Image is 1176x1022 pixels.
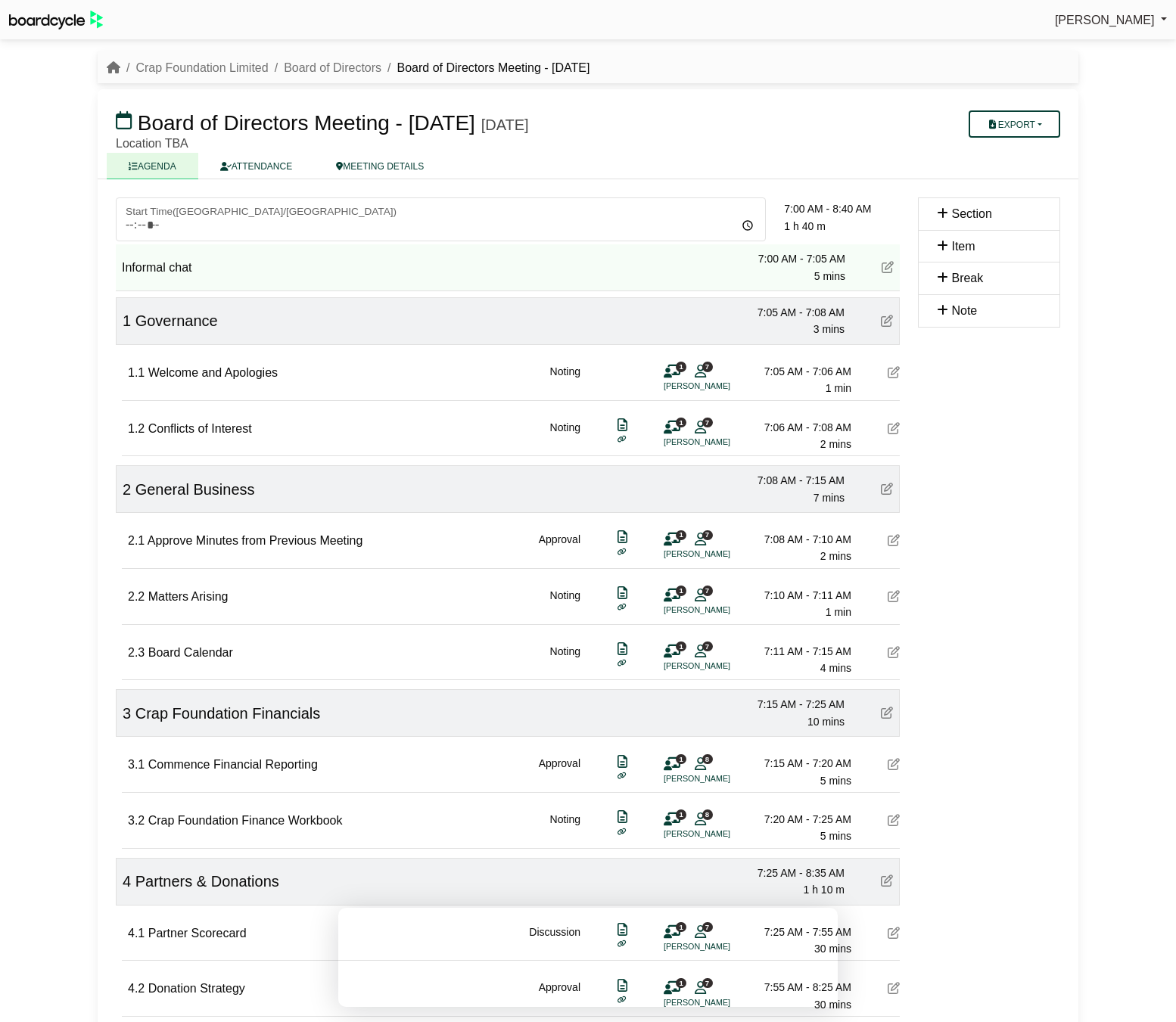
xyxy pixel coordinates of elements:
span: Partner Scorecard [148,927,247,940]
a: [PERSON_NAME] [1055,11,1167,30]
span: Commence Financial Reporting [148,758,318,771]
span: 7 [702,418,713,427]
span: 1 [676,586,686,595]
span: 1.1 [128,366,145,379]
span: 5 mins [820,775,851,787]
span: 8 [702,754,713,764]
span: 4.1 [128,927,145,940]
a: ATTENDANCE [198,153,314,179]
span: Partners & Donations [135,873,279,890]
button: Export [969,110,1060,138]
span: 1 [676,809,686,819]
div: 7:20 AM - 7:25 AM [745,811,851,828]
iframe: Intercom live chat [1125,971,1161,1007]
span: 3 mins [814,323,845,335]
div: Approval [539,755,580,789]
span: Crap Foundation Financials [135,705,321,722]
span: 4 mins [820,662,851,674]
li: [PERSON_NAME] [664,828,777,840]
div: 7:11 AM - 7:15 AM [745,643,851,660]
span: 2.2 [128,590,145,603]
img: BoardcycleBlackGreen-aaafeed430059cb809a45853b8cf6d952af9d84e6e89e1f1685b34bfd5cb7d64.svg [9,11,103,30]
span: 2 mins [820,438,851,450]
li: [PERSON_NAME] [664,604,777,617]
span: 3.2 [128,814,145,827]
div: 7:08 AM - 7:10 AM [745,531,851,548]
div: 7:25 AM - 8:35 AM [739,865,845,881]
span: 1 h 10 m [804,884,845,896]
span: General Business [135,481,255,498]
div: [DATE] [481,116,529,134]
a: Crap Foundation Limited [135,61,268,74]
nav: breadcrumb [107,58,590,78]
span: 8 [702,809,713,819]
span: 1 min [826,606,851,618]
span: Note [951,304,977,317]
span: Item [951,240,975,253]
span: Matters Arising [148,590,229,603]
span: 1 [676,362,686,371]
div: 7:05 AM - 7:06 AM [745,363,851,380]
span: 4 [123,873,131,890]
span: 30 mins [814,999,851,1011]
div: 7:00 AM - 8:40 AM [784,200,900,217]
span: 5 mins [814,270,845,282]
span: Conflicts of Interest [148,422,252,435]
span: 5 mins [820,830,851,842]
li: [PERSON_NAME] [664,772,777,785]
div: 7:15 AM - 7:25 AM [739,696,845,713]
span: Location TBA [116,137,188,150]
div: Approval [539,531,580,565]
span: 2.3 [128,646,145,659]
span: 2.1 [128,534,145,547]
div: 7:10 AM - 7:11 AM [745,587,851,604]
span: 1 h 40 m [784,220,825,232]
span: Welcome and Apologies [148,366,278,379]
iframe: Survey from Boardcycle [338,908,838,1007]
span: 10 mins [807,716,845,728]
span: Break [951,272,983,284]
span: Governance [135,312,218,329]
a: MEETING DETAILS [314,153,446,179]
span: 7 [702,641,713,651]
li: [PERSON_NAME] [664,548,777,561]
span: 2 mins [820,550,851,562]
div: 7:00 AM - 7:05 AM [739,250,845,267]
span: Donation Strategy [148,982,245,995]
span: 3 [123,705,131,722]
div: Noting [550,363,580,397]
span: 7 [702,530,713,540]
div: 7:06 AM - 7:08 AM [745,419,851,436]
span: Section [951,207,991,220]
li: Board of Directors Meeting - [DATE] [381,58,590,78]
span: 1.2 [128,422,145,435]
span: 7 [702,362,713,371]
li: [PERSON_NAME] [664,436,777,449]
span: 1 [676,641,686,651]
span: 7 mins [814,492,845,504]
span: Informal chat [122,261,191,274]
span: 2 [123,481,131,498]
span: Approve Minutes from Previous Meeting [148,534,363,547]
div: Noting [550,811,580,845]
div: Noting [550,643,580,677]
li: [PERSON_NAME] [664,380,777,393]
div: 7:15 AM - 7:20 AM [745,755,851,772]
span: 1 [123,312,131,329]
span: Board of Directors Meeting - [DATE] [138,111,475,135]
a: Board of Directors [284,61,381,74]
span: 1 [676,754,686,764]
span: 1 [676,418,686,427]
span: 1 min [826,382,851,394]
span: 3.1 [128,758,145,771]
div: 7:05 AM - 7:08 AM [739,304,845,321]
li: [PERSON_NAME] [664,660,777,673]
a: AGENDA [107,153,198,179]
div: Noting [550,419,580,453]
span: 1 [676,530,686,540]
span: 4.2 [128,982,145,995]
span: [PERSON_NAME] [1055,14,1155,26]
span: Board Calendar [148,646,233,659]
span: 7 [702,586,713,595]
div: Noting [550,587,580,621]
